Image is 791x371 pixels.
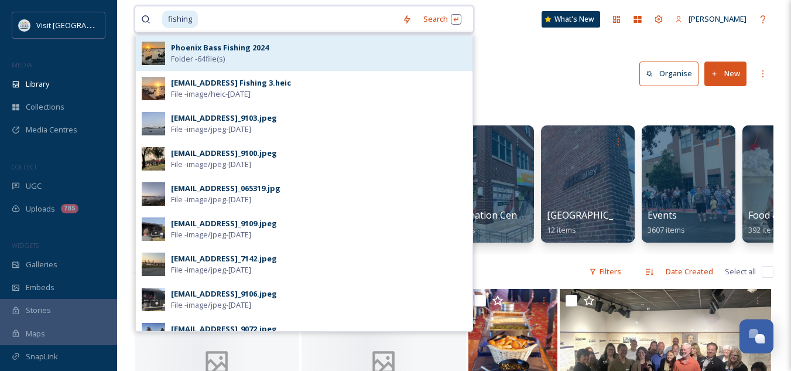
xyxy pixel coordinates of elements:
strong: Phoenix Bass Fishing 2024 [171,42,269,53]
img: 2ec0a59d-d775-4116-b891-9849bcb1d8a0.jpg [142,77,165,100]
span: fishing [162,11,198,28]
span: SnapLink [26,351,58,362]
div: Filters [583,260,627,283]
span: Stories [26,305,51,316]
div: [EMAIL_ADDRESS]_7142.jpeg [171,253,277,264]
span: [GEOGRAPHIC_DATA] [547,209,641,222]
span: 12 items [547,224,576,235]
div: [EMAIL_ADDRESS]_065319.jpg [171,183,280,194]
button: Organise [639,62,698,86]
span: Folder - 64 file(s) [171,53,225,64]
button: Open Chat [739,319,773,353]
span: File - image/jpeg - [DATE] [171,159,251,170]
img: 54a6a08a-74f2-43a9-b8d9-975b878f8aea.jpg [142,112,165,135]
span: File - image/jpeg - [DATE] [171,229,251,240]
a: What's New [542,11,600,28]
span: Library [26,79,49,90]
div: [EMAIL_ADDRESS]_9072.jpeg [171,324,277,335]
a: Events3607 items [648,210,685,235]
div: [EMAIL_ADDRESS]_9109.jpeg [171,218,277,229]
div: [EMAIL_ADDRESS]_9103.jpeg [171,113,277,124]
span: Destination Centers [446,209,535,222]
span: Collections [26,101,64,113]
div: [EMAIL_ADDRESS]_9106.jpeg [171,288,277,299]
span: MEDIA [12,60,32,69]
div: [EMAIL_ADDRESS] Fishing 3.heic [171,77,291,89]
span: 3607 items [648,224,685,235]
span: Visit [GEOGRAPHIC_DATA] [36,19,127,30]
span: File - image/jpeg - [DATE] [171,264,251,275]
span: Embeds [26,282,54,293]
div: 785 [61,204,78,213]
span: UGC [26,181,42,192]
span: File - image/jpeg - [DATE] [171,124,251,135]
img: 95807fcd-69fc-4c76-8b26-ce7b689ec33d.jpg [142,42,165,65]
img: 99d5c318-f2d3-4834-9a94-4d9a12e12c83.jpg [142,288,165,311]
span: Galleries [26,259,57,270]
img: 9c8171d9-45cf-4def-96f4-e7cf546495db.jpg [142,323,165,346]
a: Destination Centers36 items [446,210,535,235]
span: WIDGETS [12,241,39,250]
span: File - image/jpeg - [DATE] [171,194,251,205]
img: e2a6ebe5-b609-4dff-9e57-6263ab208e22.jpg [142,217,165,241]
div: [EMAIL_ADDRESS]_9100.jpeg [171,148,277,159]
a: [GEOGRAPHIC_DATA]12 items [547,210,641,235]
div: Search [417,8,467,30]
img: 59aeb9f0-4d06-4db7-97bf-533cebd37984.jpg [142,182,165,206]
span: File - image/heic - [DATE] [171,89,251,100]
a: Organise [639,62,704,86]
span: Maps [26,328,45,339]
img: QCCVB_VISIT_vert_logo_4c_tagline_122019.svg [19,19,30,31]
span: COLLECT [12,162,37,171]
div: Date Created [660,260,719,283]
button: New [704,62,747,86]
img: 5a342bc4-b413-4977-a3d7-8d382ea2d36b.jpg [142,147,165,171]
span: File - image/jpeg - [DATE] [171,299,251,311]
a: [PERSON_NAME] [669,8,752,30]
span: 46 file s [135,266,158,277]
span: Uploads [26,203,55,215]
img: b535b97c-eb98-4bf1-b8ff-25bde6cdc98b.jpg [142,253,165,276]
span: Media Centres [26,124,77,135]
span: [PERSON_NAME] [689,13,747,24]
span: Select all [725,266,756,277]
span: 392 items [748,224,782,235]
span: Events [648,209,677,222]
